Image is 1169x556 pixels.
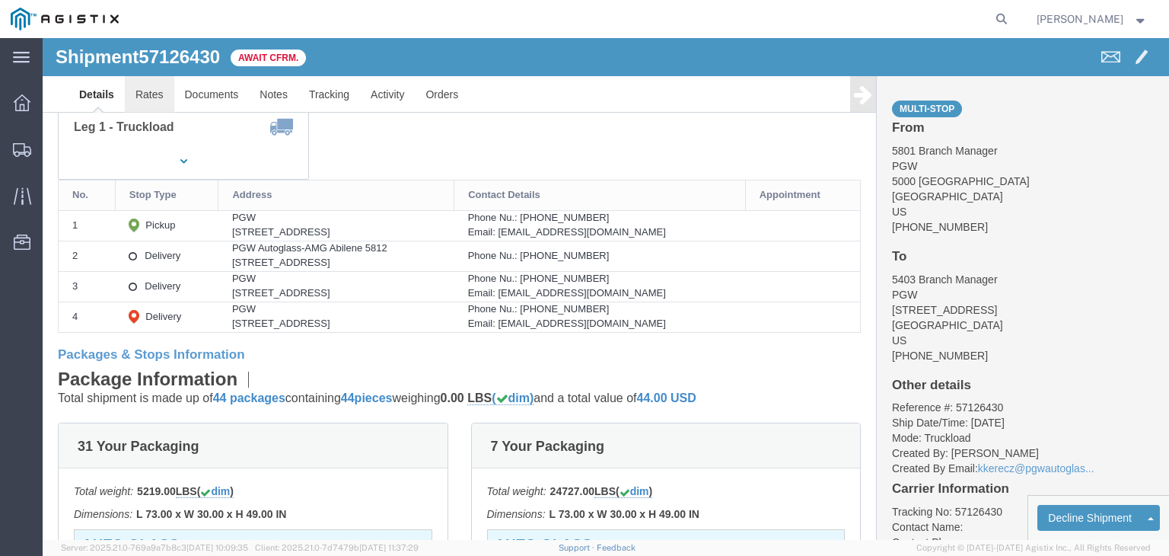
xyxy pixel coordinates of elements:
[1037,11,1123,27] span: Douglas Harris
[559,543,597,552] a: Support
[186,543,248,552] span: [DATE] 10:09:35
[11,8,119,30] img: logo
[255,543,419,552] span: Client: 2025.21.0-7d7479b
[916,542,1151,554] span: Copyright © [DATE]-[DATE] Agistix Inc., All Rights Reserved
[43,38,1169,540] iframe: FS Legacy Container
[359,543,419,552] span: [DATE] 11:37:29
[1036,10,1148,28] button: [PERSON_NAME]
[61,543,248,552] span: Server: 2025.21.0-769a9a7b8c3
[597,543,635,552] a: Feedback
